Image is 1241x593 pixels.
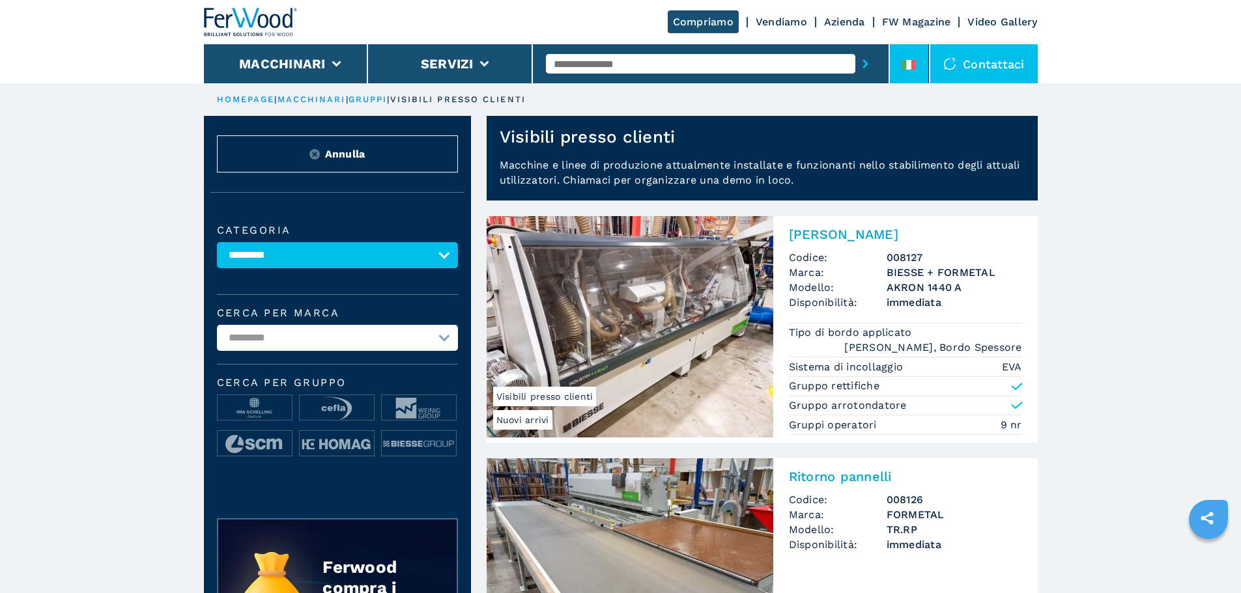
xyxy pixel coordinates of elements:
span: Disponibilità: [789,295,887,310]
img: Reset [309,149,320,159]
span: Annulla [325,146,365,161]
h1: Visibili presso clienti [500,126,676,147]
img: image [382,395,456,421]
h3: 008126 [887,492,1022,507]
div: Contattaci [930,44,1038,83]
span: Marca: [789,265,887,280]
a: Video Gallery [967,16,1037,28]
button: Servizi [421,56,474,72]
span: Cerca per Gruppo [217,378,458,388]
a: macchinari [278,94,346,104]
button: ResetAnnulla [217,135,458,172]
em: EVA [1002,359,1022,374]
img: Ferwood [204,8,298,36]
em: [PERSON_NAME], Bordo Spessore [844,340,1021,355]
span: | [274,94,277,104]
span: Disponibilità: [789,537,887,552]
img: Bordatrice Singola BIESSE + FORMETAL AKRON 1440 A [487,216,773,437]
h3: TR.RP [887,522,1022,537]
span: Nuovi arrivi [493,410,552,430]
p: Sistema di incollaggio [789,360,907,374]
iframe: Chat [1186,534,1231,583]
a: Azienda [824,16,865,28]
span: Codice: [789,250,887,265]
span: Marca: [789,507,887,522]
a: HOMEPAGE [217,94,275,104]
img: image [300,395,374,421]
label: Categoria [217,225,458,236]
span: immediata [887,537,1022,552]
a: Bordatrice Singola BIESSE + FORMETAL AKRON 1440 ANuovi arriviVisibili presso clienti[PERSON_NAME]... [487,216,1038,443]
img: image [382,431,456,457]
button: Macchinari [239,56,326,72]
img: image [218,431,292,457]
h3: BIESSE + FORMETAL [887,265,1022,280]
a: Compriamo [668,10,739,33]
p: visibili presso clienti [390,94,526,105]
span: Modello: [789,280,887,295]
span: | [346,94,349,104]
h2: Ritorno pannelli [789,469,1022,484]
h3: FORMETAL [887,507,1022,522]
span: Modello: [789,522,887,537]
p: Gruppi operatori [789,418,880,432]
span: immediata [887,295,1022,310]
a: FW Magazine [882,16,951,28]
h2: [PERSON_NAME] [789,227,1022,242]
p: Macchine e linee di produzione attualmente installate e funzionanti nello stabilimento degli attu... [487,158,1038,200]
a: sharethis [1191,502,1223,534]
img: image [218,395,292,421]
a: gruppi [349,94,388,104]
p: Gruppo rettifiche [789,379,879,393]
p: Tipo di bordo applicato [789,325,915,340]
img: image [300,431,374,457]
a: Vendiamo [756,16,807,28]
h3: 008127 [887,250,1022,265]
label: Cerca per marca [217,308,458,318]
em: 9 nr [1001,417,1022,432]
span: Codice: [789,492,887,507]
span: | [387,94,390,104]
p: Gruppo arrotondatore [789,398,907,413]
h3: AKRON 1440 A [887,280,1022,295]
img: Contattaci [943,57,956,70]
span: Visibili presso clienti [493,387,597,406]
button: submit-button [855,49,876,79]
